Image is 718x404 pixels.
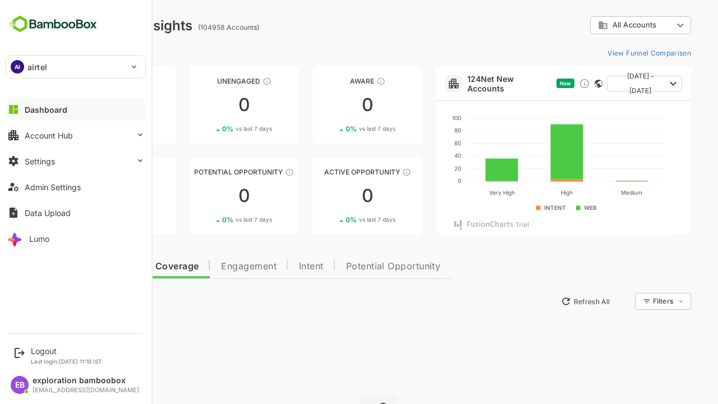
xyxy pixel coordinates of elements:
[60,125,110,133] div: 0 %
[450,189,476,196] text: Very High
[413,114,422,121] text: 100
[27,157,137,235] a: EngagedThese accounts are warm, further nurturing would qualify them to MQAs00%vs last 7 days
[183,125,233,133] div: 0 %
[320,215,356,224] span: vs last 7 days
[27,291,109,311] button: New Insights
[33,387,139,394] div: [EMAIL_ADDRESS][DOMAIN_NAME]
[95,168,104,177] div: These accounts are warm, further nurturing would qualify them to MQAs
[415,152,422,159] text: 40
[31,346,102,356] div: Logout
[25,208,71,218] div: Data Upload
[31,358,102,365] p: Last login: [DATE] 11:19 IST
[25,105,67,114] div: Dashboard
[150,77,260,85] div: Unengaged
[25,182,81,192] div: Admin Settings
[150,66,260,144] a: UnengagedThese accounts have not shown enough engagement and need nurturing00%vs last 7 days
[415,140,422,146] text: 60
[307,262,402,271] span: Potential Opportunity
[6,56,145,78] div: AIairtel
[27,168,137,176] div: Engaged
[11,60,24,74] div: AI
[196,125,233,133] span: vs last 7 days
[6,201,146,224] button: Data Upload
[25,157,55,166] div: Settings
[306,125,356,133] div: 0 %
[38,262,159,271] span: Data Quality and Coverage
[60,215,110,224] div: 0 %
[573,21,617,29] span: All Accounts
[551,15,652,36] div: All Accounts
[6,150,146,172] button: Settings
[273,187,383,205] div: 0
[183,215,233,224] div: 0 %
[415,165,422,172] text: 20
[564,44,652,62] button: View Funnel Comparison
[6,227,146,250] button: Lumo
[363,168,372,177] div: These accounts have open opportunities which might be at any of the Sales Stages
[159,23,223,31] ag: (104958 Accounts)
[27,187,137,205] div: 0
[273,66,383,144] a: AwareThese accounts have just entered the buying cycle and need further nurturing00%vs last 7 days
[540,78,551,89] div: Discover new ICP-fit accounts showing engagement — via intent surges, anonymous website visits, L...
[273,168,383,176] div: Active Opportunity
[6,124,146,146] button: Account Hub
[182,262,237,271] span: Engagement
[273,157,383,235] a: Active OpportunityThese accounts have open opportunities which might be at any of the Sales Stage...
[33,376,139,385] div: exploration bamboobox
[73,125,110,133] span: vs last 7 days
[25,131,73,140] div: Account Hub
[27,17,153,34] div: Dashboard Insights
[559,20,634,30] div: All Accounts
[150,157,260,235] a: Potential OpportunityThese accounts are MQAs and can be passed on to Inside Sales00%vs last 7 days
[150,187,260,205] div: 0
[11,376,29,394] div: EB
[614,297,634,305] div: Filters
[27,77,137,85] div: Unreached
[613,291,652,311] div: Filters
[418,177,422,184] text: 0
[320,125,356,133] span: vs last 7 days
[337,77,346,86] div: These accounts have just entered the buying cycle and need further nurturing
[29,234,49,244] div: Lumo
[273,77,383,85] div: Aware
[73,215,110,224] span: vs last 7 days
[223,77,232,86] div: These accounts have not shown enough engagement and need nurturing
[568,76,643,91] button: [DATE] - [DATE]
[415,127,422,134] text: 80
[577,69,626,98] span: [DATE] - [DATE]
[27,66,137,144] a: UnreachedThese accounts have not been engaged with for a defined time period00%vs last 7 days
[246,168,255,177] div: These accounts are MQAs and can be passed on to Inside Sales
[100,77,109,86] div: These accounts have not been engaged with for a defined time period
[522,189,533,196] text: High
[150,96,260,114] div: 0
[196,215,233,224] span: vs last 7 days
[27,96,137,114] div: 0
[27,61,47,73] p: airtel
[306,215,356,224] div: 0 %
[521,80,532,86] span: New
[6,13,100,35] img: BambooboxFullLogoMark.5f36c76dfaba33ec1ec1367b70bb1252.svg
[555,80,563,88] div: This card does not support filter and segments
[517,292,576,310] button: Refresh All
[6,98,146,121] button: Dashboard
[582,189,604,196] text: Medium
[428,74,513,93] a: 124Net New Accounts
[260,262,284,271] span: Intent
[273,96,383,114] div: 0
[6,176,146,198] button: Admin Settings
[150,168,260,176] div: Potential Opportunity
